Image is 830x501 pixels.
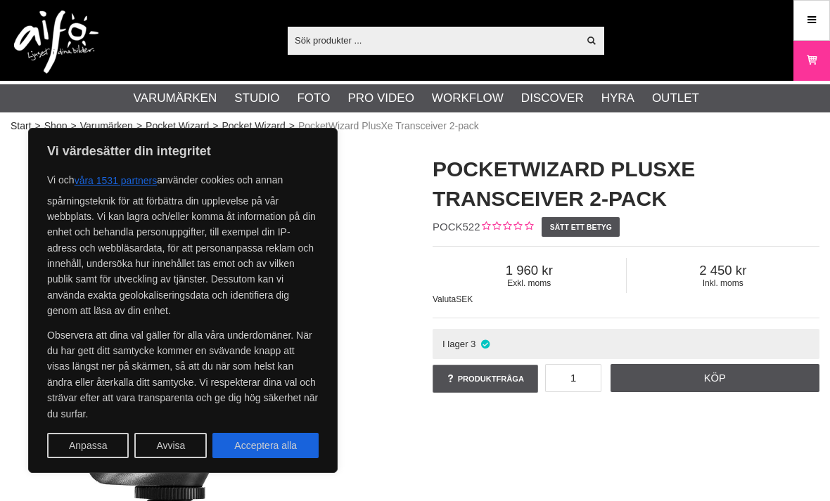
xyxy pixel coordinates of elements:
span: > [136,119,142,134]
a: Discover [521,89,584,108]
a: Pro Video [347,89,414,108]
a: Varumärken [80,119,133,134]
span: 3 [471,339,475,349]
span: POCK522 [433,221,480,233]
span: SEK [456,294,473,304]
a: Studio [234,89,279,108]
a: Hyra [601,89,634,108]
div: Vi värdesätter din integritet [28,128,338,473]
span: PocketWizard PlusXe Transceiver 2-pack [298,119,479,134]
span: Valuta [433,294,456,304]
a: Foto [297,89,330,108]
button: Avvisa [134,433,207,458]
img: logo.png [14,11,98,74]
p: Vi värdesätter din integritet [47,143,319,160]
a: Produktfråga [433,365,538,393]
span: > [35,119,41,134]
span: > [212,119,218,134]
div: Kundbetyg: 0 [480,220,533,235]
a: Workflow [432,89,504,108]
button: Acceptera alla [212,433,319,458]
span: Inkl. moms [627,278,820,288]
button: Anpassa [47,433,129,458]
a: Sätt ett betyg [542,217,620,237]
span: Exkl. moms [433,278,626,288]
button: våra 1531 partners [75,168,158,193]
a: Start [11,119,32,134]
p: Observera att dina val gäller för alla våra underdomäner. När du har gett ditt samtycke kommer en... [47,327,319,422]
i: I lager [479,339,491,349]
h1: PocketWizard PlusXe Transceiver 2-pack [433,155,819,214]
span: 1 960 [433,263,626,278]
a: Outlet [652,89,699,108]
a: Pocket Wizard [146,119,209,134]
span: 2 450 [627,263,820,278]
span: I lager [442,339,468,349]
a: Varumärken [134,89,217,108]
p: Vi och använder cookies och annan spårningsteknik för att förbättra din upplevelse på vår webbpla... [47,168,319,319]
span: > [289,119,295,134]
a: Shop [44,119,68,134]
a: Pocket Wizard [222,119,286,134]
a: Köp [611,364,820,392]
span: > [70,119,76,134]
input: Sök produkter ... [288,30,578,51]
